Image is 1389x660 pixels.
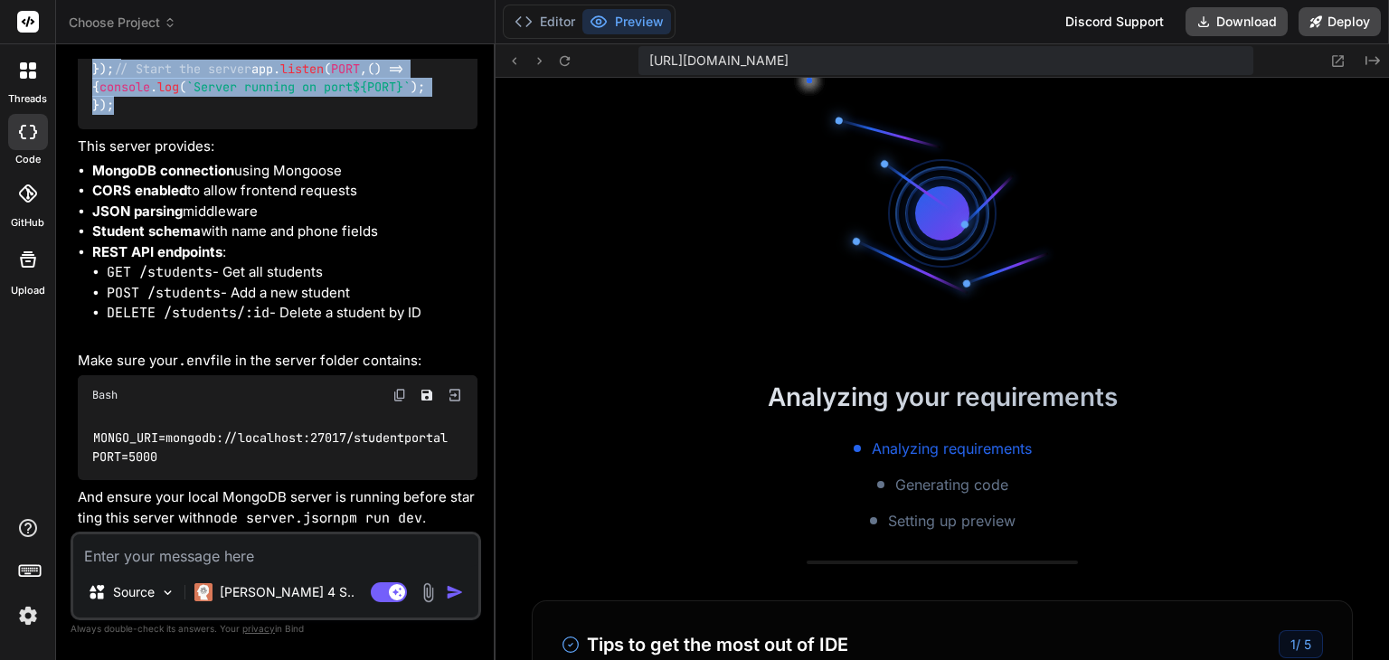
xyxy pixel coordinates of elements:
li: : [92,242,477,344]
span: Choose Project [69,14,176,32]
div: / [1279,630,1323,658]
span: listen [280,61,324,77]
li: to allow frontend requests [92,181,477,202]
span: () => [367,61,403,77]
label: code [15,152,41,167]
p: And ensure your local MongoDB server is running before starting this server with or . [78,487,477,528]
button: Download [1186,7,1288,36]
code: GET /students [107,263,213,281]
h3: Tips to get the most out of IDE [562,631,848,658]
p: [PERSON_NAME] 4 S.. [220,583,354,601]
label: GitHub [11,215,44,231]
h2: Analyzing your requirements [496,378,1389,416]
button: Save file [414,382,439,408]
span: // Start the server [114,61,251,77]
span: PORT [331,61,360,77]
strong: JSON parsing [92,203,183,220]
code: node server.js [205,509,319,527]
li: - Get all students [107,262,477,283]
p: Make sure your file in the server folder contains: [78,351,477,372]
span: Generating code [895,474,1008,495]
code: POST /students [107,284,221,302]
span: Setting up preview [888,510,1016,532]
code: npm run dev [333,509,422,527]
p: This server provides: [78,137,477,157]
img: copy [392,388,407,402]
strong: CORS enabled [92,182,187,199]
span: console [99,79,150,95]
img: icon [446,583,464,601]
span: Bash [92,388,118,402]
label: threads [8,91,47,107]
strong: REST API endpoints [92,243,222,260]
p: Always double-check its answers. Your in Bind [71,620,481,637]
button: Preview [582,9,671,34]
strong: MongoDB connection [92,162,234,179]
span: Analyzing requirements [872,438,1032,459]
span: 1 [1290,636,1296,652]
li: using Mongoose [92,161,477,182]
p: Source [113,583,155,601]
code: MONGO_URI=mongodb://localhost:27017/studentportal PORT=5000 [92,429,448,466]
img: settings [13,600,43,631]
li: with name and phone fields [92,222,477,242]
img: attachment [418,582,439,603]
img: Claude 4 Sonnet [194,583,213,601]
strong: Student schema [92,222,201,240]
button: Deploy [1299,7,1381,36]
code: DELETE /students/:id [107,304,269,322]
code: .env [178,352,211,370]
div: Discord Support [1054,7,1175,36]
img: Open in Browser [447,387,463,403]
span: ${PORT} [353,79,403,95]
span: log [157,79,179,95]
img: Pick Models [160,585,175,600]
label: Upload [11,283,45,298]
li: - Add a new student [107,283,477,304]
span: [URL][DOMAIN_NAME] [649,52,789,70]
span: privacy [242,623,275,634]
li: middleware [92,202,477,222]
button: Editor [507,9,582,34]
span: `Server running on port ` [186,79,411,95]
span: 5 [1304,636,1311,652]
li: - Delete a student by ID [107,303,477,324]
